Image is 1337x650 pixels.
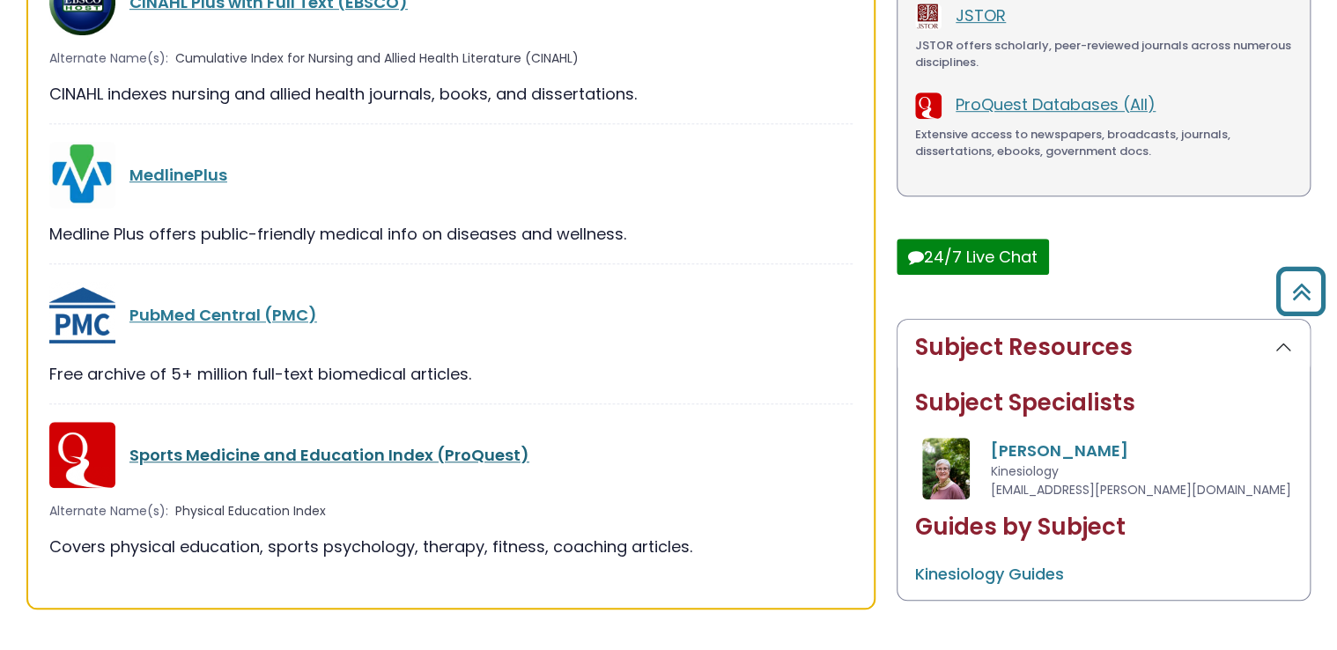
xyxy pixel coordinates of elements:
[991,439,1128,462] a: [PERSON_NAME]
[991,481,1291,499] span: [EMAIL_ADDRESS][PERSON_NAME][DOMAIN_NAME]
[915,37,1292,71] div: JSTOR offers scholarly, peer-reviewed journals across numerous disciplines.
[49,222,853,246] div: Medline Plus offers public-friendly medical info on diseases and wellness.
[915,389,1292,417] h2: Subject Specialists
[129,304,317,326] a: PubMed Central (PMC)
[129,164,227,186] a: MedlinePlus
[897,239,1049,275] button: 24/7 Live Chat
[915,126,1292,160] div: Extensive access to newspapers, broadcasts, journals, dissertations, ebooks, government docs.
[129,444,529,466] a: Sports Medicine and Education Index (ProQuest)
[175,49,579,68] span: Cumulative Index for Nursing and Allied Health Literature (CINAHL)
[1269,275,1333,307] a: Back to Top
[956,4,1006,26] a: JSTOR
[897,320,1310,375] button: Subject Resources
[49,362,853,386] div: Free archive of 5+ million full-text biomedical articles.
[956,93,1156,115] a: ProQuest Databases (All)
[49,49,168,68] span: Alternate Name(s):
[915,563,1064,585] a: Kinesiology Guides
[175,502,326,521] span: Physical Education Index
[991,462,1059,480] span: Kinesiology
[49,82,853,106] div: CINAHL indexes nursing and allied health journals, books, and dissertations.
[49,535,853,558] div: Covers physical education, sports psychology, therapy, fitness, coaching articles.
[49,502,168,521] span: Alternate Name(s):
[922,438,971,499] img: Francene Lewis
[915,513,1292,541] h2: Guides by Subject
